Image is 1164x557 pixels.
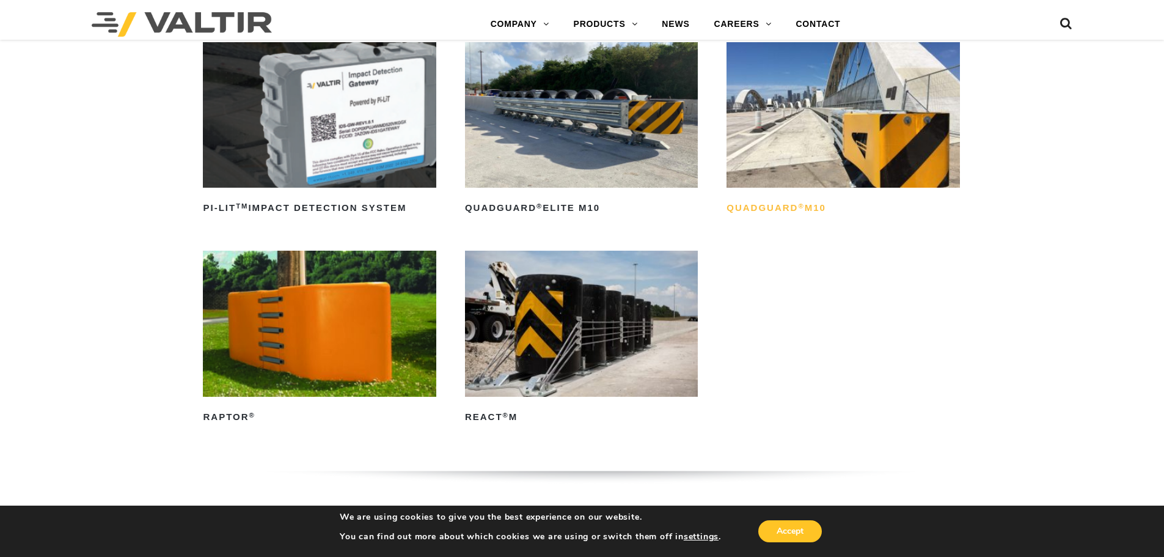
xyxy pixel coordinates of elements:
[684,531,719,542] button: settings
[92,12,272,37] img: Valtir
[340,512,721,523] p: We are using cookies to give you the best experience on our website.
[758,520,822,542] button: Accept
[650,12,701,37] a: NEWS
[727,199,959,218] h2: QuadGuard M10
[478,12,562,37] a: COMPANY
[562,12,650,37] a: PRODUCTS
[465,199,698,218] h2: QuadGuard Elite M10
[783,12,852,37] a: CONTACT
[727,42,959,218] a: QuadGuard®M10
[203,42,436,218] a: PI-LITTMImpact Detection System
[203,251,436,427] a: RAPTOR®
[465,42,698,218] a: QuadGuard®Elite M10
[536,202,543,210] sup: ®
[465,251,698,427] a: REACT®M
[203,408,436,427] h2: RAPTOR
[340,531,721,542] p: You can find out more about which cookies we are using or switch them off in .
[702,12,784,37] a: CAREERS
[798,202,804,210] sup: ®
[249,411,255,419] sup: ®
[503,411,509,419] sup: ®
[203,199,436,218] h2: PI-LIT Impact Detection System
[465,408,698,427] h2: REACT M
[236,202,248,210] sup: TM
